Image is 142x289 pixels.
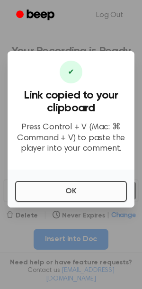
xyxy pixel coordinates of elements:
button: OK [15,181,127,202]
p: Press Control + V (Mac: ⌘ Command + V) to paste the player into your comment. [15,122,127,154]
a: Beep [9,6,63,25]
a: Log Out [87,4,133,27]
div: ✔ [60,61,82,83]
h3: Link copied to your clipboard [15,89,127,115]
